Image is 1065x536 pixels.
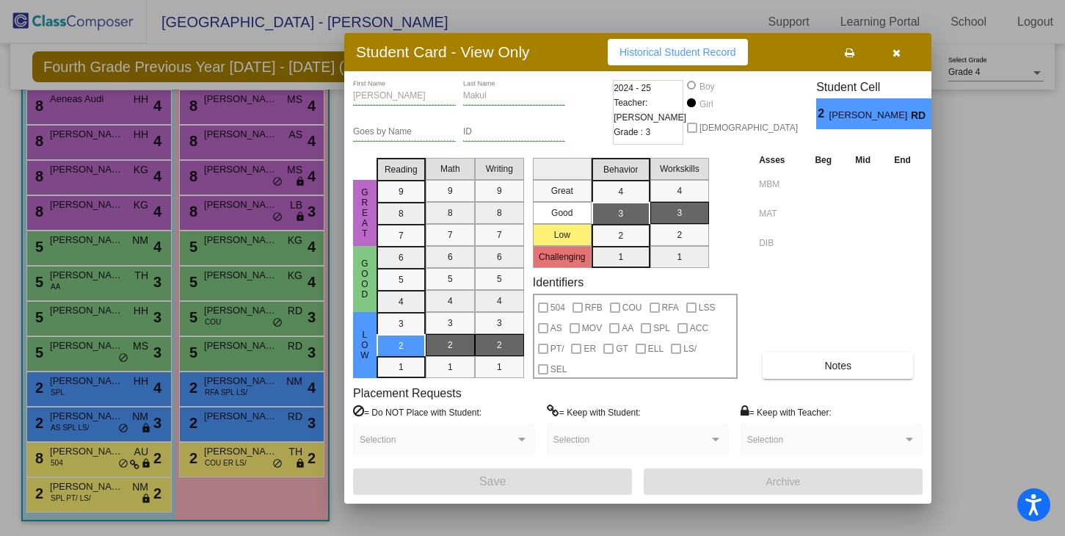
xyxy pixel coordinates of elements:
div: Boy [699,80,715,93]
label: Placement Requests [353,386,462,400]
span: LS/ [683,340,697,358]
span: RFB [585,299,603,316]
span: Great [358,187,371,239]
label: = Keep with Student: [547,405,641,419]
span: LSS [699,299,716,316]
span: PT/ [550,340,564,358]
span: Grade : 3 [614,125,650,140]
span: Save [479,475,506,488]
button: Archive [644,468,923,495]
span: MOV [582,319,602,337]
button: Save [353,468,632,495]
span: Good [358,258,371,300]
span: Teacher: [PERSON_NAME] [614,95,686,125]
span: AA [622,319,633,337]
th: Mid [843,152,882,168]
input: assessment [759,203,799,225]
button: Historical Student Record [608,39,748,65]
span: [DEMOGRAPHIC_DATA] [699,119,798,137]
h3: Student Card - View Only [356,43,530,61]
label: = Do NOT Place with Student: [353,405,481,419]
span: COU [622,299,642,316]
input: assessment [759,232,799,254]
h3: Student Cell [816,80,944,94]
span: SEL [550,361,567,378]
input: goes by name [353,127,456,137]
span: GT [616,340,628,358]
input: assessment [759,173,799,195]
span: SPL [653,319,670,337]
span: 2024 - 25 [614,81,651,95]
th: End [882,152,923,168]
span: Archive [766,476,801,488]
span: RFA [662,299,679,316]
span: ACC [690,319,708,337]
span: RD [911,108,931,123]
label: Identifiers [533,275,584,289]
span: 504 [550,299,565,316]
span: ELL [648,340,664,358]
span: Low [358,330,371,361]
th: Asses [755,152,803,168]
th: Beg [803,152,843,168]
span: AS [550,319,562,337]
span: Notes [824,360,851,372]
span: Historical Student Record [619,46,736,58]
span: 2 [816,105,829,123]
button: Notes [763,352,913,379]
div: Girl [699,98,713,111]
span: [PERSON_NAME] [829,108,911,123]
span: 3 [931,105,944,123]
span: ER [584,340,596,358]
label: = Keep with Teacher: [741,405,832,419]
